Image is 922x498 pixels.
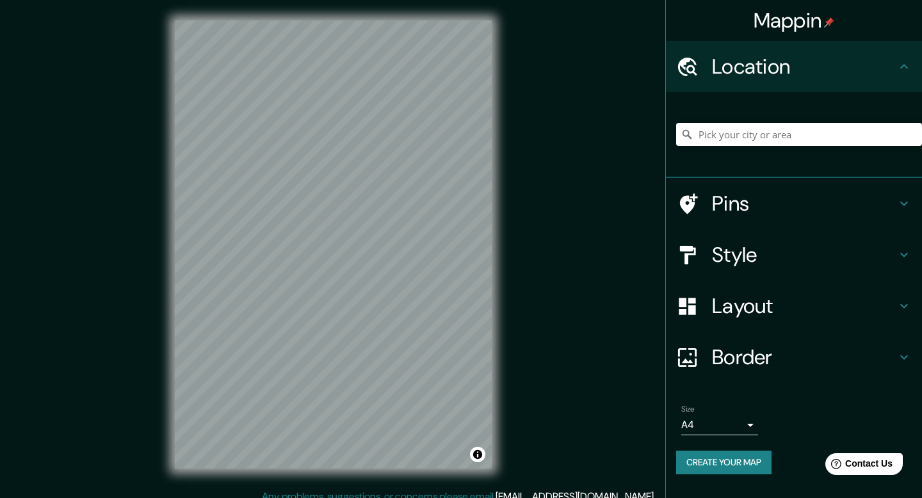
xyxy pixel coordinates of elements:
[754,8,835,33] h4: Mappin
[712,344,896,370] h4: Border
[824,17,834,28] img: pin-icon.png
[666,178,922,229] div: Pins
[666,229,922,280] div: Style
[712,191,896,216] h4: Pins
[681,404,695,415] label: Size
[175,20,492,469] canvas: Map
[666,280,922,332] div: Layout
[666,41,922,92] div: Location
[470,447,485,462] button: Toggle attribution
[676,123,922,146] input: Pick your city or area
[712,54,896,79] h4: Location
[808,448,908,484] iframe: Help widget launcher
[712,242,896,268] h4: Style
[712,293,896,319] h4: Layout
[681,415,758,435] div: A4
[666,332,922,383] div: Border
[676,451,772,474] button: Create your map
